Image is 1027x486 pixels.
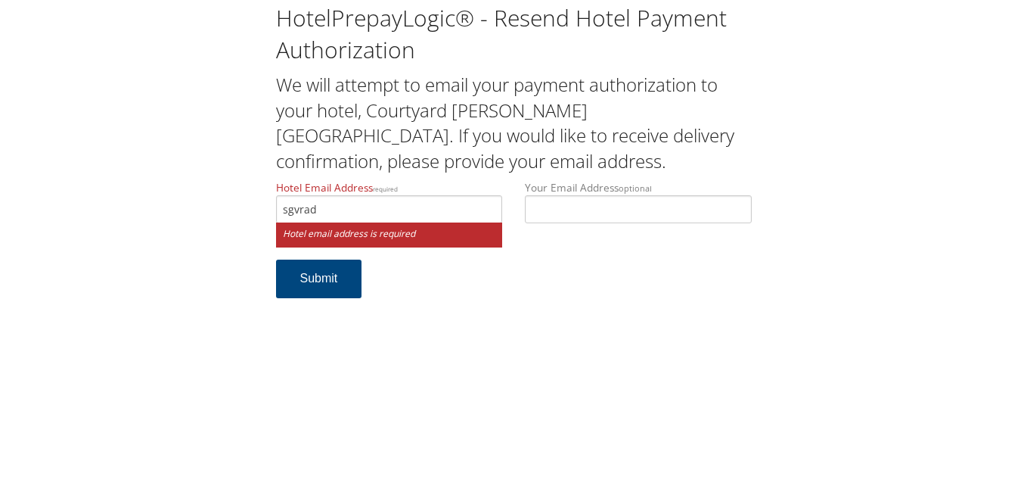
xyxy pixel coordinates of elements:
button: Submit [276,260,362,298]
h2: We will attempt to email your payment authorization to your hotel, Courtyard [PERSON_NAME][GEOGRA... [276,72,752,173]
h1: HotelPrepayLogic® - Resend Hotel Payment Authorization [276,2,752,66]
small: optional [619,182,652,194]
input: Your Email Addressoptional [525,195,752,223]
small: Hotel email address is required [276,223,503,248]
small: required [373,185,398,193]
label: Hotel Email Address [276,180,503,223]
input: Hotel Email Addressrequired [276,195,503,223]
label: Your Email Address [525,180,752,223]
